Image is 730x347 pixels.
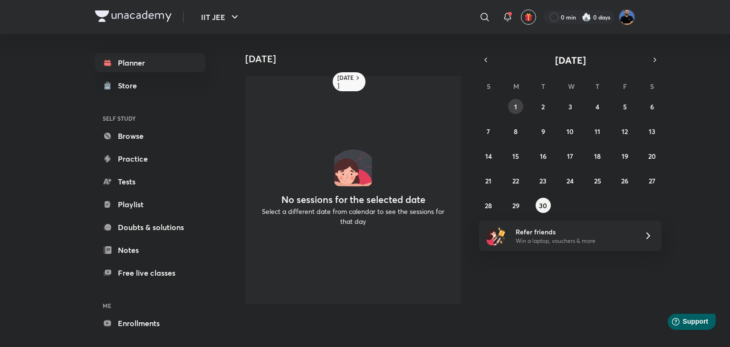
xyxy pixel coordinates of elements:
button: September 24, 2025 [563,173,578,188]
a: Free live classes [95,263,205,282]
img: Company Logo [95,10,172,22]
a: Practice [95,149,205,168]
p: Win a laptop, vouchers & more [516,237,633,245]
abbr: September 20, 2025 [648,152,656,161]
h6: Refer friends [516,227,633,237]
abbr: Thursday [596,82,599,91]
img: avatar [524,13,533,21]
button: September 19, 2025 [617,148,633,164]
button: September 23, 2025 [536,173,551,188]
button: September 21, 2025 [481,173,496,188]
button: September 5, 2025 [617,99,633,114]
abbr: September 29, 2025 [512,201,519,210]
abbr: Tuesday [541,82,545,91]
a: Company Logo [95,10,172,24]
p: Select a different date from calendar to see the sessions for that day [257,206,450,226]
abbr: September 28, 2025 [485,201,492,210]
abbr: September 19, 2025 [622,152,628,161]
a: Browse [95,126,205,145]
a: Playlist [95,195,205,214]
button: September 12, 2025 [617,124,633,139]
button: September 2, 2025 [536,99,551,114]
abbr: September 4, 2025 [596,102,599,111]
img: No events [334,148,372,186]
abbr: September 27, 2025 [649,176,655,185]
button: September 4, 2025 [590,99,605,114]
abbr: September 6, 2025 [650,102,654,111]
abbr: September 24, 2025 [567,176,574,185]
button: avatar [521,10,536,25]
button: September 10, 2025 [563,124,578,139]
abbr: September 9, 2025 [541,127,545,136]
abbr: September 21, 2025 [485,176,491,185]
button: September 6, 2025 [644,99,660,114]
abbr: September 16, 2025 [540,152,547,161]
button: IIT JEE [195,8,246,27]
abbr: September 14, 2025 [485,152,492,161]
button: September 27, 2025 [644,173,660,188]
button: September 3, 2025 [563,99,578,114]
img: referral [487,226,506,245]
button: September 13, 2025 [644,124,660,139]
div: Store [118,80,143,91]
abbr: September 8, 2025 [514,127,518,136]
h6: [DATE] [337,74,354,89]
button: September 17, 2025 [563,148,578,164]
iframe: Help widget launcher [645,310,720,337]
abbr: September 10, 2025 [567,127,574,136]
abbr: September 25, 2025 [594,176,601,185]
button: September 26, 2025 [617,173,633,188]
abbr: Saturday [650,82,654,91]
abbr: September 22, 2025 [512,176,519,185]
a: Doubts & solutions [95,218,205,237]
button: September 7, 2025 [481,124,496,139]
abbr: Friday [623,82,627,91]
h4: [DATE] [245,53,469,65]
button: September 1, 2025 [508,99,523,114]
abbr: September 17, 2025 [567,152,573,161]
abbr: Wednesday [568,82,575,91]
abbr: September 11, 2025 [595,127,600,136]
a: Enrollments [95,314,205,333]
a: Tests [95,172,205,191]
abbr: September 3, 2025 [568,102,572,111]
button: September 22, 2025 [508,173,523,188]
abbr: September 23, 2025 [539,176,547,185]
abbr: September 13, 2025 [649,127,655,136]
img: streak [582,12,591,22]
a: Planner [95,53,205,72]
abbr: September 7, 2025 [487,127,490,136]
h4: No sessions for the selected date [281,194,425,205]
button: September 8, 2025 [508,124,523,139]
abbr: Monday [513,82,519,91]
a: Store [95,76,205,95]
abbr: September 30, 2025 [539,201,547,210]
abbr: September 18, 2025 [594,152,601,161]
button: [DATE] [492,53,648,67]
img: Md Afroj [619,9,635,25]
abbr: Sunday [487,82,490,91]
button: September 25, 2025 [590,173,605,188]
button: September 20, 2025 [644,148,660,164]
button: September 15, 2025 [508,148,523,164]
a: Notes [95,241,205,260]
abbr: September 5, 2025 [623,102,627,111]
h6: ME [95,298,205,314]
button: September 11, 2025 [590,124,605,139]
abbr: September 1, 2025 [514,102,517,111]
abbr: September 2, 2025 [541,102,545,111]
button: September 29, 2025 [508,198,523,213]
button: September 30, 2025 [536,198,551,213]
abbr: September 26, 2025 [621,176,628,185]
button: September 16, 2025 [536,148,551,164]
h6: SELF STUDY [95,110,205,126]
button: September 18, 2025 [590,148,605,164]
abbr: September 15, 2025 [512,152,519,161]
span: [DATE] [555,54,586,67]
button: September 28, 2025 [481,198,496,213]
button: September 9, 2025 [536,124,551,139]
button: September 14, 2025 [481,148,496,164]
abbr: September 12, 2025 [622,127,628,136]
